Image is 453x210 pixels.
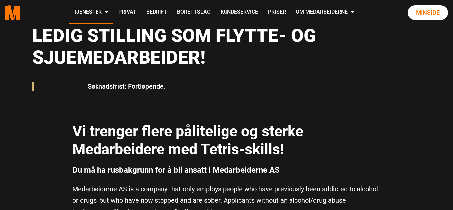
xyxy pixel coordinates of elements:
a: Minside [408,5,448,20]
a: Tjenester [69,1,113,24]
a: Priser [263,1,291,24]
a: Privat [113,1,141,24]
blockquote: Søknadsfrist: Fortløpende. [81,78,372,94]
a: Bedrift [141,1,172,24]
strong: Du må ha rusbakgrunn for å bli ansatt i Medarbeiderne AS [72,165,280,175]
h1: Har du en sterk rygg og er rusfri? Ledig stilling som flytte- og sjuemedarbeider! [32,3,416,68]
a: Borettslag [172,1,216,24]
a: Om Medarbeiderne [291,1,359,24]
a: Kundeservice [216,1,263,24]
strong: Vi trenger flere pålitelige og sterke Medarbeidere med Tetris-skills! [72,122,303,158]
